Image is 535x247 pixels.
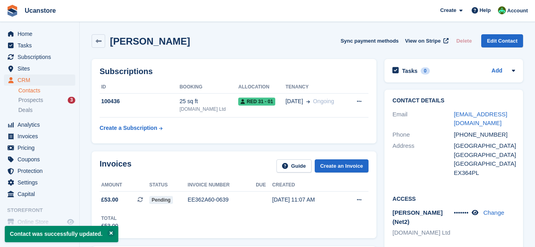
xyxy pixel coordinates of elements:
[4,131,75,142] a: menu
[100,124,157,132] div: Create a Subscription
[101,196,118,204] span: £53.00
[4,142,75,153] a: menu
[480,6,491,14] span: Help
[100,159,131,173] h2: Invoices
[392,141,454,177] div: Address
[402,67,417,74] h2: Tasks
[18,165,65,176] span: Protection
[4,119,75,130] a: menu
[149,196,173,204] span: Pending
[18,106,75,114] a: Deals
[18,74,65,86] span: CRM
[100,97,180,106] div: 100436
[498,6,506,14] img: Leanne Tythcott
[256,179,272,192] th: Due
[483,209,504,216] a: Change
[4,40,75,51] a: menu
[272,196,341,204] div: [DATE] 11:07 AM
[392,98,515,104] h2: Contact Details
[421,67,430,74] div: 0
[180,97,239,106] div: 25 sq ft
[100,67,368,76] h2: Subscriptions
[315,159,369,173] a: Create an Invoice
[18,63,65,74] span: Sites
[4,51,75,63] a: menu
[313,98,334,104] span: Ongoing
[188,196,256,204] div: EE362A60-0639
[238,81,285,94] th: Allocation
[454,151,515,160] div: [GEOGRAPHIC_DATA]
[18,131,65,142] span: Invoices
[18,106,33,114] span: Deals
[18,87,75,94] a: Contacts
[4,63,75,74] a: menu
[180,106,239,113] div: [DOMAIN_NAME] Ltd
[149,179,188,192] th: Status
[18,154,65,165] span: Coupons
[22,4,59,17] a: Ucanstore
[18,119,65,130] span: Analytics
[18,177,65,188] span: Settings
[440,6,456,14] span: Create
[402,34,450,47] a: View on Stripe
[454,111,507,127] a: [EMAIL_ADDRESS][DOMAIN_NAME]
[454,159,515,169] div: [GEOGRAPHIC_DATA]
[66,217,75,227] a: Preview store
[18,40,65,51] span: Tasks
[5,226,118,242] p: Contact was successfully updated.
[4,165,75,176] a: menu
[272,179,341,192] th: Created
[18,188,65,200] span: Capital
[18,142,65,153] span: Pricing
[188,179,256,192] th: Invoice number
[453,34,475,47] button: Delete
[4,154,75,165] a: menu
[100,121,163,135] a: Create a Subscription
[286,81,347,94] th: Tenancy
[492,67,502,76] a: Add
[18,96,75,104] a: Prospects 3
[4,74,75,86] a: menu
[4,188,75,200] a: menu
[276,159,312,173] a: Guide
[68,97,75,104] div: 3
[481,34,523,47] a: Edit Contact
[392,130,454,139] div: Phone
[18,216,65,227] span: Online Store
[4,216,75,227] a: menu
[180,81,239,94] th: Booking
[454,130,515,139] div: [PHONE_NUMBER]
[7,206,79,214] span: Storefront
[405,37,441,45] span: View on Stripe
[18,96,43,104] span: Prospects
[238,98,275,106] span: Red 31 - 01
[286,97,303,106] span: [DATE]
[18,51,65,63] span: Subscriptions
[392,110,454,128] div: Email
[4,28,75,39] a: menu
[392,194,515,202] h2: Access
[507,7,528,15] span: Account
[100,81,180,94] th: ID
[454,169,515,178] div: EX364PL
[6,5,18,17] img: stora-icon-8386f47178a22dfd0bd8f6a31ec36ba5ce8667c1dd55bd0f319d3a0aa187defe.svg
[341,34,399,47] button: Sync payment methods
[100,179,149,192] th: Amount
[18,28,65,39] span: Home
[454,209,468,216] span: •••••••
[454,141,515,151] div: [GEOGRAPHIC_DATA]
[101,215,118,222] div: Total
[110,36,190,47] h2: [PERSON_NAME]
[392,209,443,225] span: [PERSON_NAME] (Net2)
[392,228,454,237] li: [DOMAIN_NAME] Ltd
[4,177,75,188] a: menu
